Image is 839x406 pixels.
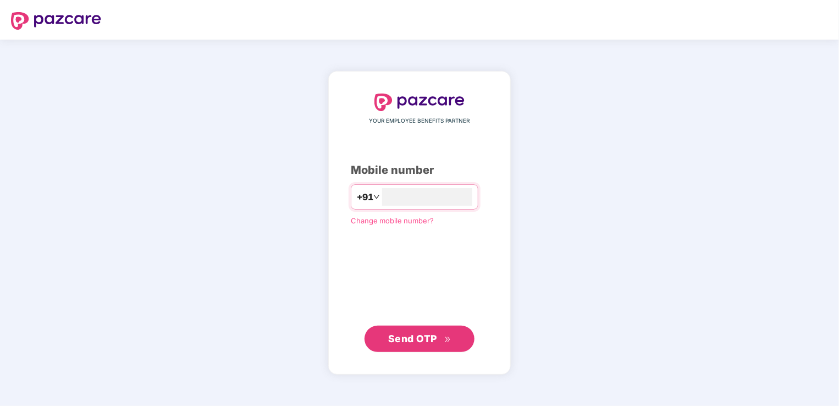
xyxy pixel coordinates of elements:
[351,216,434,225] a: Change mobile number?
[388,333,437,344] span: Send OTP
[357,190,373,204] span: +91
[373,194,380,200] span: down
[444,336,451,343] span: double-right
[369,117,470,125] span: YOUR EMPLOYEE BENEFITS PARTNER
[11,12,101,30] img: logo
[374,94,465,111] img: logo
[351,162,488,179] div: Mobile number
[365,326,474,352] button: Send OTPdouble-right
